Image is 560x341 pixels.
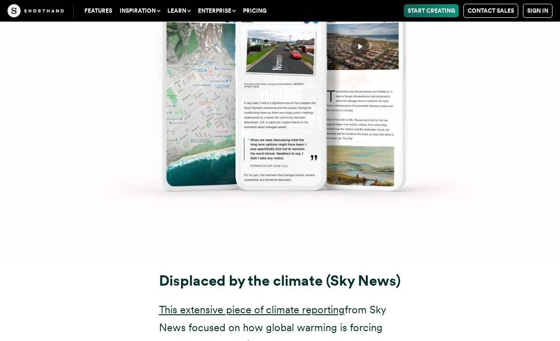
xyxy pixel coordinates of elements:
button: Enterprise [194,4,239,17]
a: Pricing [239,4,270,17]
a: Start Creating [404,4,459,17]
a: Sign in [523,4,552,18]
button: Learn [164,4,194,17]
button: Inspiration [116,4,164,17]
a: Contact Sales [463,4,518,18]
strong: Displaced by the climate (Sky News) [159,272,401,289]
img: The Craft [8,4,64,17]
a: Features [81,4,116,17]
a: This extensive piece of climate reporting [159,303,345,316]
